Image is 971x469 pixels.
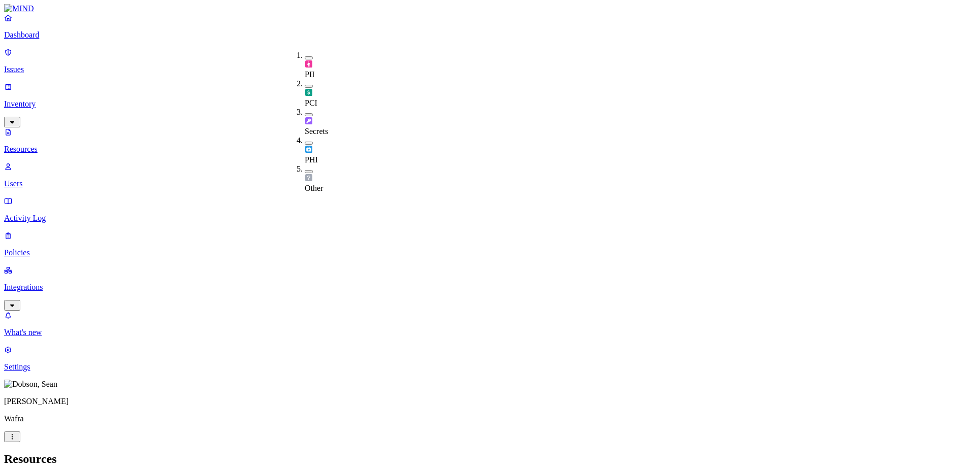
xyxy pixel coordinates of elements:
[4,380,57,389] img: Dobson, Sean
[4,145,967,154] p: Resources
[4,231,967,257] a: Policies
[4,13,967,40] a: Dashboard
[4,179,967,188] p: Users
[305,127,328,136] span: Secrets
[4,196,967,223] a: Activity Log
[4,397,967,406] p: [PERSON_NAME]
[4,127,967,154] a: Resources
[305,155,318,164] span: PHI
[4,48,967,74] a: Issues
[4,30,967,40] p: Dashboard
[4,4,967,13] a: MIND
[4,283,967,292] p: Integrations
[4,214,967,223] p: Activity Log
[305,145,313,153] img: phi
[4,362,967,372] p: Settings
[4,265,967,309] a: Integrations
[4,345,967,372] a: Settings
[4,414,967,423] p: Wafra
[305,117,313,125] img: secret
[4,4,34,13] img: MIND
[305,184,323,192] span: Other
[4,248,967,257] p: Policies
[4,311,967,337] a: What's new
[4,452,967,466] h2: Resources
[305,70,315,79] span: PII
[4,162,967,188] a: Users
[305,88,313,96] img: pci
[4,65,967,74] p: Issues
[305,60,313,68] img: pii
[4,99,967,109] p: Inventory
[4,328,967,337] p: What's new
[4,82,967,126] a: Inventory
[305,174,313,182] img: other
[305,98,317,107] span: PCI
